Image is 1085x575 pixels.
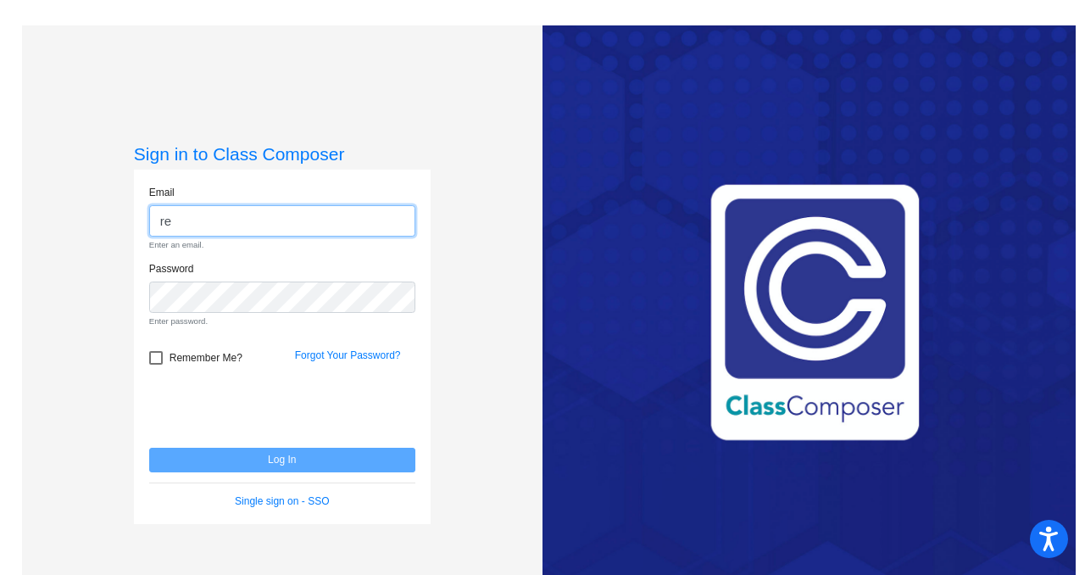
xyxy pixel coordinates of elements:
[134,143,431,165] h3: Sign in to Class Composer
[149,239,415,251] small: Enter an email.
[235,495,329,507] a: Single sign on - SSO
[149,261,194,276] label: Password
[170,348,242,368] span: Remember Me?
[149,448,415,472] button: Log In
[149,373,407,439] iframe: reCAPTCHA
[295,349,401,361] a: Forgot Your Password?
[149,185,175,200] label: Email
[149,315,415,327] small: Enter password.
